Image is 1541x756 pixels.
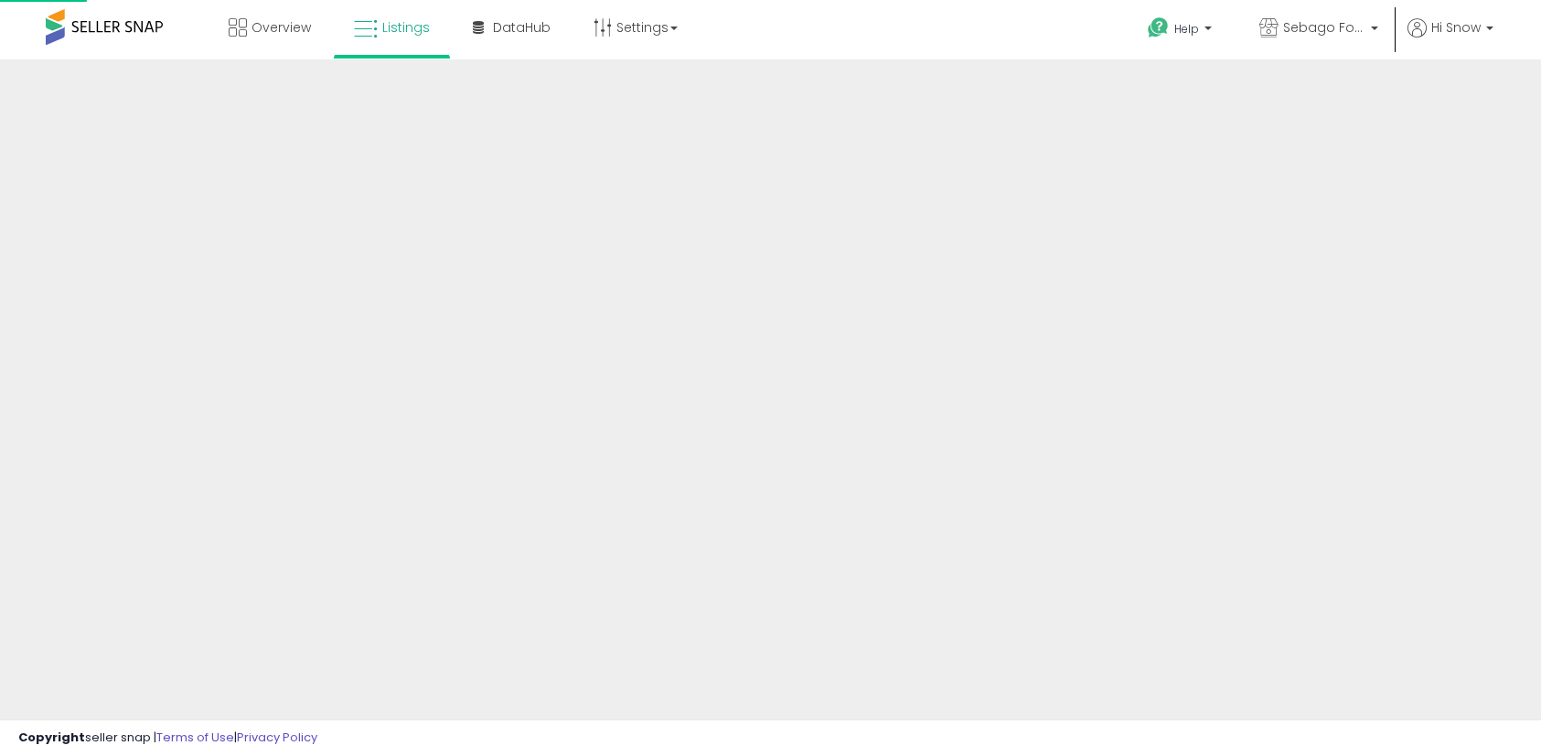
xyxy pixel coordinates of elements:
[1407,18,1493,59] a: Hi Snow
[18,729,317,747] div: seller snap | |
[382,18,430,37] span: Listings
[156,729,234,746] a: Terms of Use
[1283,18,1365,37] span: Sebago Foods
[1431,18,1481,37] span: Hi Snow
[1174,21,1199,37] span: Help
[1147,16,1170,39] i: Get Help
[18,729,85,746] strong: Copyright
[251,18,311,37] span: Overview
[1133,3,1230,59] a: Help
[237,729,317,746] a: Privacy Policy
[493,18,551,37] span: DataHub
